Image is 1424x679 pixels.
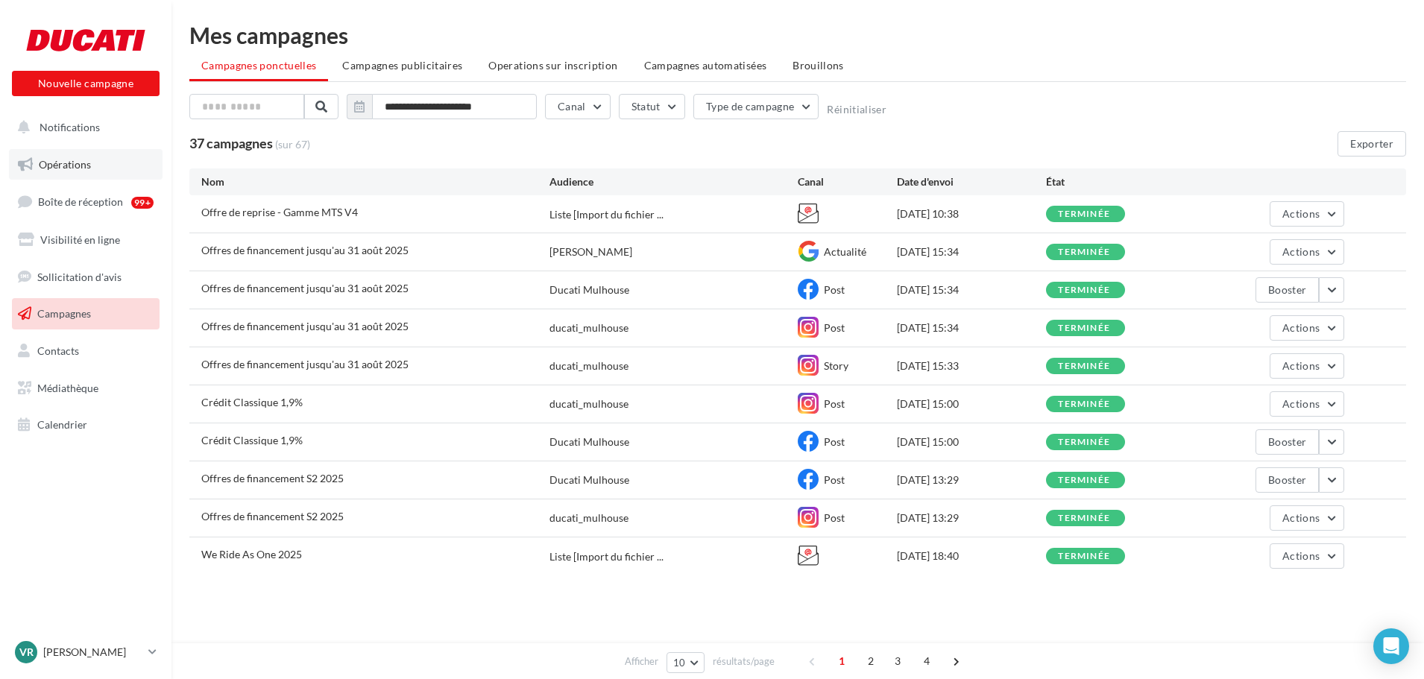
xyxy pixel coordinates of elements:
span: Post [824,473,845,486]
span: Offres de financement S2 2025 [201,472,344,484]
span: Post [824,511,845,524]
span: Operations sur inscription [488,59,617,72]
span: Notifications [40,121,100,133]
span: Offre de reprise - Gamme MTS V4 [201,206,358,218]
span: Actions [1282,245,1320,258]
div: ducati_mulhouse [549,359,628,373]
div: terminée [1058,361,1110,371]
span: Afficher [625,654,658,669]
span: Calendrier [37,418,87,431]
span: Campagnes automatisées [644,59,767,72]
div: Date d'envoi [897,174,1046,189]
a: Médiathèque [9,373,163,404]
button: Statut [619,94,685,119]
span: Liste [Import du fichier ... [549,207,664,222]
button: Actions [1270,353,1344,379]
div: [DATE] 15:34 [897,320,1046,335]
a: Opérations [9,149,163,180]
div: 99+ [131,197,154,209]
span: 10 [673,657,686,669]
span: Post [824,397,845,410]
button: Actions [1270,505,1344,531]
button: Canal [545,94,611,119]
span: Campagnes [37,307,91,320]
div: [DATE] 15:34 [897,282,1046,297]
button: Nouvelle campagne [12,71,160,96]
div: terminée [1058,247,1110,257]
div: [PERSON_NAME] [549,244,632,259]
div: terminée [1058,399,1110,409]
a: Campagnes [9,298,163,329]
div: terminée [1058,514,1110,523]
span: 3 [886,649,910,673]
div: terminée [1058,285,1110,295]
div: terminée [1058,209,1110,219]
span: (sur 67) [275,137,310,152]
div: [DATE] 18:40 [897,549,1046,563]
button: Réinitialiser [827,104,886,116]
div: Canal [798,174,897,189]
div: terminée [1058,476,1110,485]
span: Médiathèque [37,382,98,394]
div: [DATE] 15:34 [897,244,1046,259]
span: Actions [1282,359,1320,372]
span: Campagnes publicitaires [342,59,462,72]
a: Boîte de réception99+ [9,186,163,218]
span: We Ride As One 2025 [201,548,302,560]
div: Ducati Mulhouse [549,473,629,487]
span: Actions [1282,511,1320,524]
span: 4 [915,649,939,673]
span: Offres de financement jusqu'au 31 août 2025 [201,244,409,256]
div: État [1046,174,1195,189]
button: Booster [1256,277,1319,303]
div: [DATE] 13:29 [897,473,1046,487]
div: terminée [1058,552,1110,561]
span: Vr [19,645,34,660]
a: Sollicitation d'avis [9,262,163,293]
span: 2 [859,649,883,673]
div: Nom [201,174,549,189]
span: Offres de financement jusqu'au 31 août 2025 [201,320,409,332]
div: Open Intercom Messenger [1373,628,1409,664]
p: [PERSON_NAME] [43,645,142,660]
span: 37 campagnes [189,135,273,151]
span: Actions [1282,321,1320,334]
span: Crédit Classique 1,9% [201,434,303,446]
div: [DATE] 10:38 [897,206,1046,221]
div: ducati_mulhouse [549,511,628,525]
span: résultats/page [713,654,775,669]
span: Post [824,321,845,334]
span: Crédit Classique 1,9% [201,396,303,408]
div: [DATE] 13:29 [897,511,1046,525]
button: Notifications [9,112,157,143]
div: [DATE] 15:00 [897,435,1046,449]
a: Visibilité en ligne [9,224,163,256]
span: Opérations [39,158,91,171]
button: Booster [1256,467,1319,493]
span: Story [824,359,848,372]
div: Mes campagnes [189,24,1406,46]
div: [DATE] 15:33 [897,359,1046,373]
a: Contacts [9,335,163,367]
a: Vr [PERSON_NAME] [12,638,160,666]
span: Offres de financement jusqu'au 31 août 2025 [201,358,409,370]
button: 10 [667,652,705,673]
div: terminée [1058,438,1110,447]
button: Type de campagne [693,94,819,119]
span: Offres de financement jusqu'au 31 août 2025 [201,282,409,294]
button: Actions [1270,239,1344,265]
span: Post [824,435,845,448]
button: Actions [1270,201,1344,227]
button: Booster [1256,429,1319,455]
span: Actions [1282,207,1320,220]
span: Offres de financement S2 2025 [201,510,344,522]
button: Actions [1270,543,1344,569]
span: 1 [830,649,854,673]
button: Exporter [1338,131,1406,157]
div: ducati_mulhouse [549,320,628,335]
span: Visibilité en ligne [40,233,120,246]
span: Contacts [37,344,79,357]
span: Actions [1282,397,1320,410]
span: Actualité [824,245,866,258]
div: [DATE] 15:00 [897,397,1046,411]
